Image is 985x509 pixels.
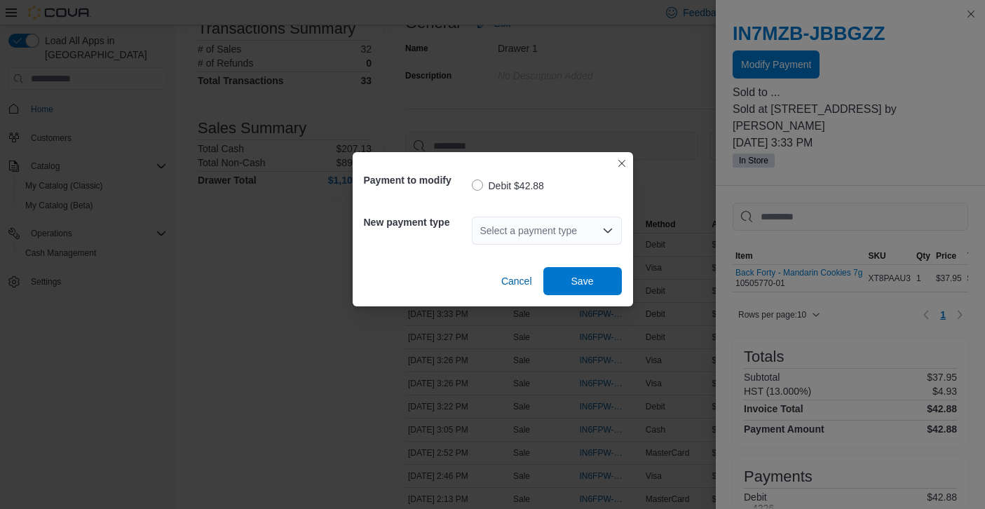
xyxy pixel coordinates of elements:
span: Cancel [501,274,532,288]
button: Save [543,267,622,295]
button: Open list of options [602,225,613,236]
input: Accessible screen reader label [480,222,482,239]
button: Closes this modal window [613,155,630,172]
span: Save [571,274,594,288]
h5: Payment to modify [364,166,469,194]
button: Cancel [496,267,538,295]
label: Debit $42.88 [472,177,544,194]
h5: New payment type [364,208,469,236]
